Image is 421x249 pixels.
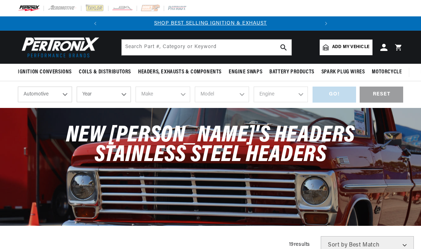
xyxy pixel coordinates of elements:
span: 19 results [289,242,310,247]
select: Year [77,87,131,102]
select: Make [136,87,190,102]
summary: Coils & Distributors [75,64,135,81]
button: Translation missing: en.sections.announcements.next_announcement [319,16,333,31]
div: Announcement [102,20,319,27]
span: Battery Products [269,68,314,76]
span: Motorcycle [372,68,402,76]
button: Translation missing: en.sections.announcements.previous_announcement [88,16,102,31]
select: Ride Type [18,87,72,102]
div: RESET [360,87,403,103]
span: Engine Swaps [229,68,262,76]
summary: Motorcycle [368,64,405,81]
summary: Spark Plug Wires [318,64,369,81]
select: Model [195,87,249,102]
div: 1 of 2 [102,20,319,27]
button: search button [276,40,291,55]
summary: Headers, Exhausts & Components [135,64,225,81]
span: Headers, Exhausts & Components [138,68,222,76]
summary: Ignition Conversions [18,64,75,81]
span: Ignition Conversions [18,68,72,76]
img: Pertronix [18,35,100,59]
a: SHOP BEST SELLING IGNITION & EXHAUST [154,21,267,26]
a: Add my vehicle [320,40,372,55]
span: Sort by [328,242,348,248]
span: Spark Plug Wires [321,68,365,76]
summary: Engine Swaps [225,64,266,81]
input: Search Part #, Category or Keyword [122,40,291,55]
span: Coils & Distributors [79,68,131,76]
select: Engine [254,87,308,102]
summary: Battery Products [266,64,318,81]
span: Add my vehicle [332,44,369,51]
span: New [PERSON_NAME]'s Headers Stainless Steel Headers [66,124,355,167]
